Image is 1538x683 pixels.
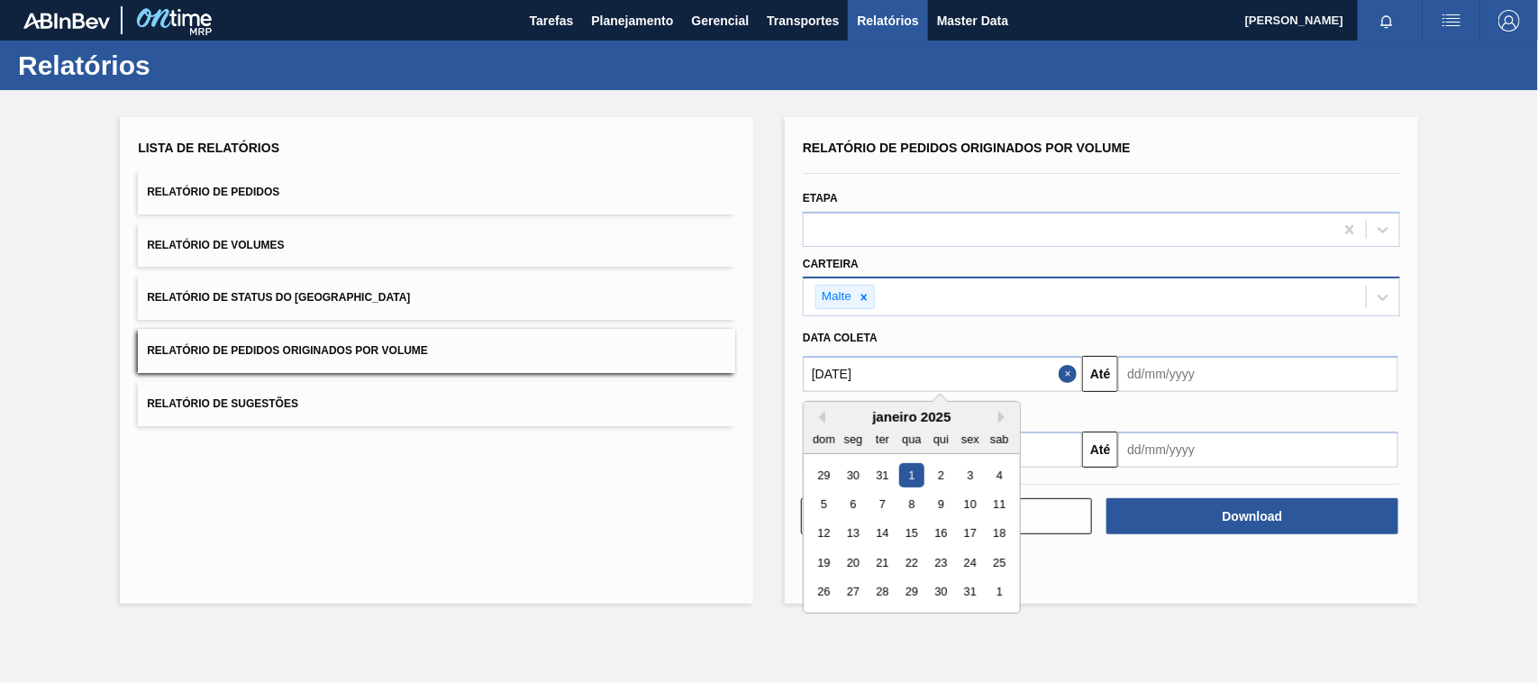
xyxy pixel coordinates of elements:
[147,239,284,251] span: Relatório de Volumes
[929,551,953,575] div: Choose quinta-feira, 23 de janeiro de 2025
[1059,356,1082,392] button: Close
[958,427,982,451] div: sex
[1118,432,1397,468] input: dd/mm/yyyy
[958,463,982,487] div: Choose sexta-feira, 3 de janeiro de 2025
[692,10,750,32] span: Gerencial
[958,492,982,516] div: Choose sexta-feira, 10 de janeiro de 2025
[138,329,735,373] button: Relatório de Pedidos Originados por Volume
[804,409,1020,424] div: janeiro 2025
[809,460,1014,606] div: month 2025-01
[929,463,953,487] div: Choose quinta-feira, 2 de janeiro de 2025
[929,427,953,451] div: qui
[870,522,895,546] div: Choose terça-feira, 14 de janeiro de 2025
[138,141,279,155] span: Lista de Relatórios
[812,427,836,451] div: dom
[987,551,1012,575] div: Choose sábado, 25 de janeiro de 2025
[1106,498,1397,534] button: Download
[147,186,279,198] span: Relatório de Pedidos
[899,492,924,516] div: Choose quarta-feira, 8 de janeiro de 2025
[842,427,866,451] div: seg
[929,522,953,546] div: Choose quinta-feira, 16 de janeiro de 2025
[929,492,953,516] div: Choose quinta-feira, 9 de janeiro de 2025
[987,522,1012,546] div: Choose sábado, 18 de janeiro de 2025
[870,427,895,451] div: ter
[803,332,878,344] span: Data coleta
[958,522,982,546] div: Choose sexta-feira, 17 de janeiro de 2025
[813,411,825,423] button: Previous Month
[147,291,410,304] span: Relatório de Status do [GEOGRAPHIC_DATA]
[899,580,924,605] div: Choose quarta-feira, 29 de janeiro de 2025
[138,223,735,268] button: Relatório de Volumes
[857,10,918,32] span: Relatórios
[530,10,574,32] span: Tarefas
[1441,10,1462,32] img: userActions
[812,492,836,516] div: Choose domingo, 5 de janeiro de 2025
[767,10,839,32] span: Transportes
[870,463,895,487] div: Choose terça-feira, 31 de dezembro de 2024
[803,141,1131,155] span: Relatório de Pedidos Originados por Volume
[842,522,866,546] div: Choose segunda-feira, 13 de janeiro de 2025
[1082,356,1118,392] button: Até
[803,356,1082,392] input: dd/mm/yyyy
[801,498,1092,534] button: Limpar
[803,258,859,270] label: Carteira
[929,580,953,605] div: Choose quinta-feira, 30 de janeiro de 2025
[138,170,735,214] button: Relatório de Pedidos
[842,580,866,605] div: Choose segunda-feira, 27 de janeiro de 2025
[812,580,836,605] div: Choose domingo, 26 de janeiro de 2025
[1358,8,1415,33] button: Notificações
[987,463,1012,487] div: Choose sábado, 4 de janeiro de 2025
[1498,10,1520,32] img: Logout
[812,463,836,487] div: Choose domingo, 29 de dezembro de 2024
[147,344,428,357] span: Relatório de Pedidos Originados por Volume
[812,551,836,575] div: Choose domingo, 19 de janeiro de 2025
[1082,432,1118,468] button: Até
[803,192,838,205] label: Etapa
[958,580,982,605] div: Choose sexta-feira, 31 de janeiro de 2025
[812,522,836,546] div: Choose domingo, 12 de janeiro de 2025
[987,492,1012,516] div: Choose sábado, 11 de janeiro de 2025
[147,397,298,410] span: Relatório de Sugestões
[18,55,338,76] h1: Relatórios
[138,382,735,426] button: Relatório de Sugestões
[987,427,1012,451] div: sab
[816,286,854,308] div: Malte
[937,10,1008,32] span: Master Data
[899,463,924,487] div: Choose quarta-feira, 1 de janeiro de 2025
[870,580,895,605] div: Choose terça-feira, 28 de janeiro de 2025
[899,427,924,451] div: qua
[842,492,866,516] div: Choose segunda-feira, 6 de janeiro de 2025
[138,276,735,320] button: Relatório de Status do [GEOGRAPHIC_DATA]
[899,522,924,546] div: Choose quarta-feira, 15 de janeiro de 2025
[958,551,982,575] div: Choose sexta-feira, 24 de janeiro de 2025
[842,551,866,575] div: Choose segunda-feira, 20 de janeiro de 2025
[870,492,895,516] div: Choose terça-feira, 7 de janeiro de 2025
[870,551,895,575] div: Choose terça-feira, 21 de janeiro de 2025
[998,411,1011,423] button: Next Month
[987,580,1012,605] div: Choose sábado, 1 de fevereiro de 2025
[1118,356,1397,392] input: dd/mm/yyyy
[23,13,110,29] img: TNhmsLtSVTkK8tSr43FrP2fwEKptu5GPRR3wAAAABJRU5ErkJggg==
[842,463,866,487] div: Choose segunda-feira, 30 de dezembro de 2024
[899,551,924,575] div: Choose quarta-feira, 22 de janeiro de 2025
[591,10,673,32] span: Planejamento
